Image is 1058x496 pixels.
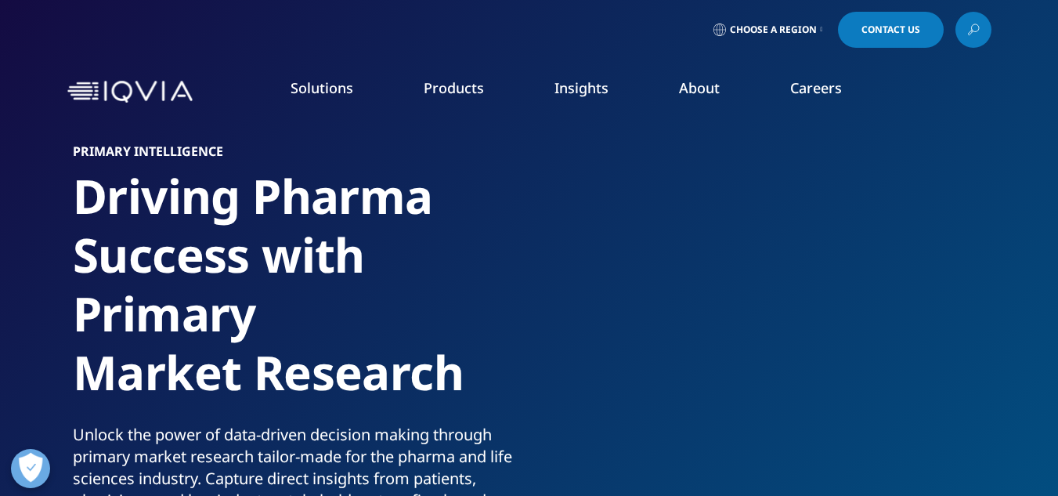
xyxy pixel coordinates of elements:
span: Choose a Region [730,24,817,36]
span: Contact Us [861,25,920,34]
a: Solutions [291,78,353,97]
nav: Primary [199,55,991,129]
a: Insights [554,78,608,97]
img: IQVIA Healthcare Information Technology and Pharma Clinical Research Company [67,81,193,103]
a: About [679,78,720,97]
img: 4309_futuristic-world-map.jpg [566,145,985,458]
h1: Driving Pharma Success with Primary Market Research [73,167,523,424]
a: Contact Us [838,12,944,48]
a: Careers [790,78,842,97]
button: Open Preferences [11,449,50,488]
h6: Primary Intelligence [73,145,523,167]
a: Products [424,78,484,97]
